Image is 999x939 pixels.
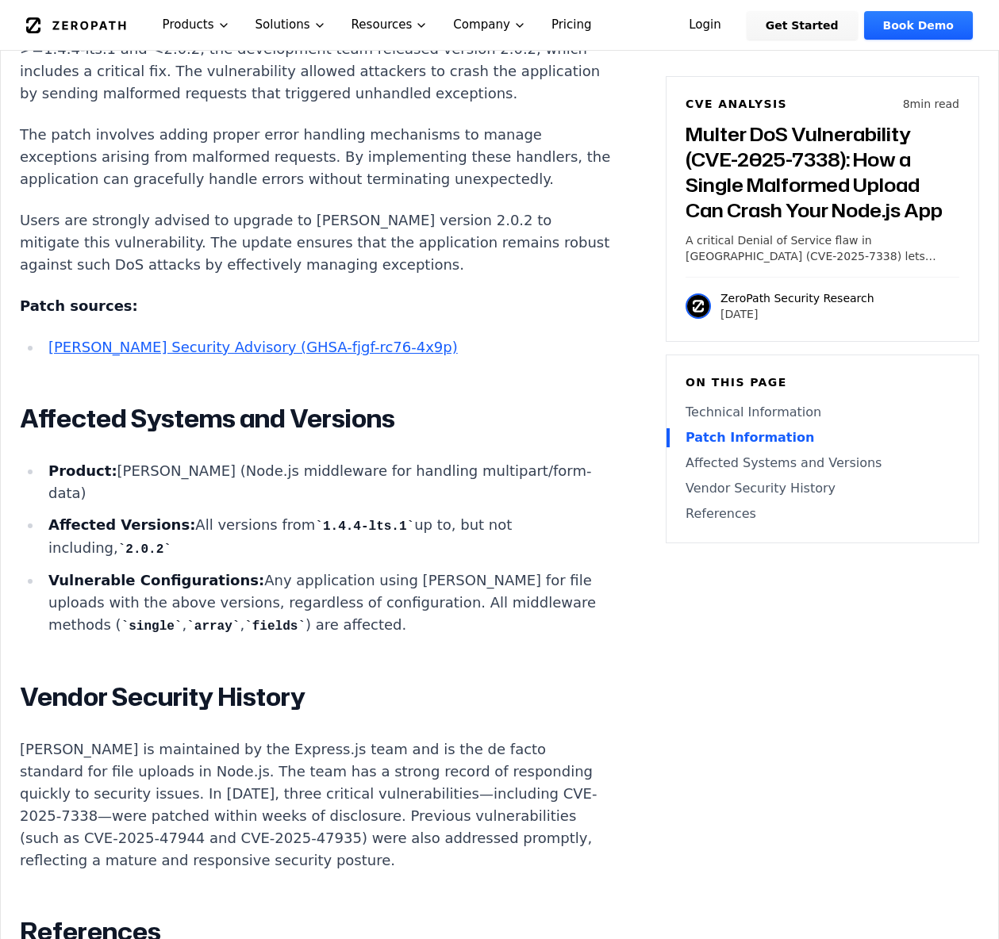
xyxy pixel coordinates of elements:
h2: Vendor Security History [20,681,610,713]
li: Any application using [PERSON_NAME] for file uploads with the above versions, regardless of confi... [42,569,610,637]
p: [PERSON_NAME] is maintained by the Express.js team and is the de facto standard for file uploads ... [20,738,610,872]
p: ZeroPath Security Research [720,290,874,306]
a: References [686,504,959,523]
p: 8 min read [903,96,959,112]
strong: Affected Versions: [48,516,195,533]
p: [DATE] [720,306,874,322]
a: Get Started [747,11,858,40]
code: 1.4.4-lts.1 [315,519,414,534]
p: To address the Denial of Service (DoS) vulnerability in [PERSON_NAME] versions >=1.4.4-lts.1 and ... [20,16,610,105]
a: Vendor Security History [686,479,959,498]
img: ZeroPath Security Research [686,293,711,319]
strong: Product: [48,462,117,479]
h2: Affected Systems and Versions [20,403,610,435]
p: A critical Denial of Service flaw in [GEOGRAPHIC_DATA] (CVE-2025-7338) lets attackers crash Node.... [686,232,959,264]
code: array [186,619,240,634]
li: [PERSON_NAME] (Node.js middleware for handling multipart/form-data) [42,460,610,504]
code: 2.0.2 [118,542,171,557]
a: Patch Information [686,428,959,447]
a: Affected Systems and Versions [686,454,959,473]
strong: Vulnerable Configurations: [48,572,264,588]
h3: Multer DoS Vulnerability (CVE-2025-7338): How a Single Malformed Upload Can Crash Your Node.js App [686,121,959,223]
li: All versions from up to, but not including, [42,514,610,560]
a: Technical Information [686,403,959,422]
a: [PERSON_NAME] Security Advisory (GHSA-fjgf-rc76-4x9p) [48,339,458,355]
code: single [121,619,183,634]
h6: On this page [686,374,959,390]
a: Book Demo [864,11,973,40]
strong: Patch sources: [20,297,138,314]
p: Users are strongly advised to upgrade to [PERSON_NAME] version 2.0.2 to mitigate this vulnerabili... [20,209,610,276]
h6: CVE Analysis [686,96,787,112]
code: fields [244,619,305,634]
a: Login [670,11,740,40]
p: The patch involves adding proper error handling mechanisms to manage exceptions arising from malf... [20,124,610,190]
